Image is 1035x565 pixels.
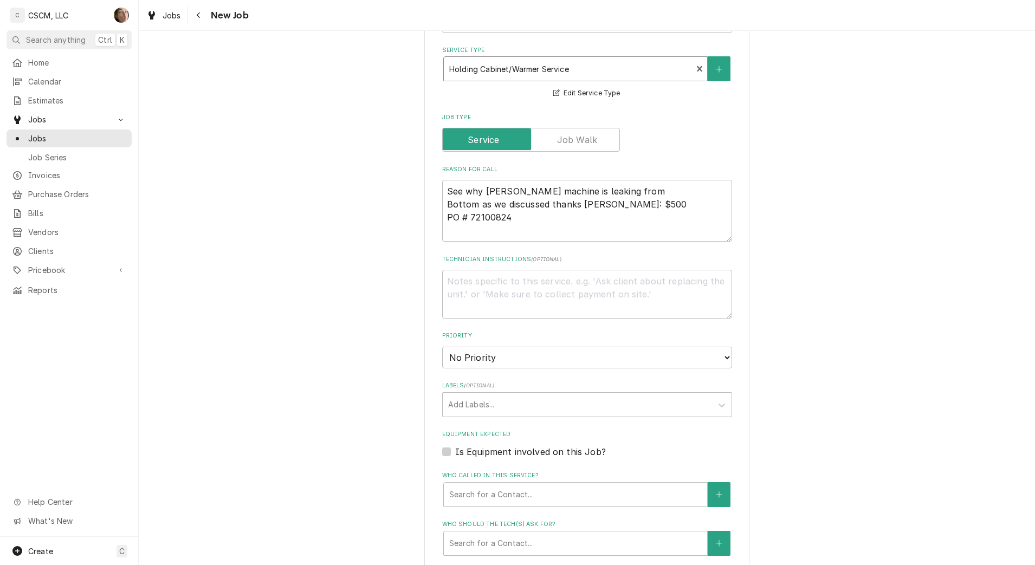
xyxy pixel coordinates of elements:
[7,185,132,203] a: Purchase Orders
[7,129,132,147] a: Jobs
[442,520,732,555] div: Who should the tech(s) ask for?
[28,170,126,181] span: Invoices
[442,46,732,55] label: Service Type
[552,87,622,100] button: Edit Service Type
[464,382,494,388] span: ( optional )
[28,226,126,238] span: Vendors
[442,430,732,439] label: Equipment Expected
[163,10,181,21] span: Jobs
[26,34,86,46] span: Search anything
[442,255,732,319] div: Technician Instructions
[28,152,126,163] span: Job Series
[28,95,126,106] span: Estimates
[442,381,732,417] div: Labels
[716,66,722,73] svg: Create New Service
[7,30,132,49] button: Search anythingCtrlK
[7,148,132,166] a: Job Series
[98,34,112,46] span: Ctrl
[7,111,132,128] a: Go to Jobs
[442,165,732,174] label: Reason For Call
[28,547,53,556] span: Create
[28,496,125,508] span: Help Center
[716,491,722,498] svg: Create New Contact
[7,223,132,241] a: Vendors
[28,76,126,87] span: Calendar
[28,207,126,219] span: Bills
[531,256,561,262] span: ( optional )
[120,34,125,46] span: K
[442,332,732,340] label: Priority
[28,284,126,296] span: Reports
[716,540,722,547] svg: Create New Contact
[28,133,126,144] span: Jobs
[28,10,68,21] div: CSCM, LLC
[708,56,730,81] button: Create New Service
[28,515,125,527] span: What's New
[28,189,126,200] span: Purchase Orders
[7,166,132,184] a: Invoices
[7,204,132,222] a: Bills
[442,165,732,242] div: Reason For Call
[142,7,185,24] a: Jobs
[442,471,732,480] label: Who called in this service?
[28,114,110,125] span: Jobs
[10,8,25,23] div: C
[28,57,126,68] span: Home
[7,261,132,279] a: Go to Pricebook
[442,471,732,506] div: Who called in this service?
[190,7,208,24] button: Navigate back
[708,482,730,507] button: Create New Contact
[119,545,125,557] span: C
[7,281,132,299] a: Reports
[28,245,126,257] span: Clients
[7,92,132,109] a: Estimates
[208,8,249,23] span: New Job
[455,445,606,458] label: Is Equipment involved on this Job?
[442,255,732,264] label: Technician Instructions
[7,242,132,260] a: Clients
[442,430,732,458] div: Equipment Expected
[442,520,732,529] label: Who should the tech(s) ask for?
[708,531,730,556] button: Create New Contact
[442,332,732,368] div: Priority
[442,46,732,100] div: Service Type
[442,113,732,122] label: Job Type
[114,8,129,23] div: Serra Heyen's Avatar
[7,512,132,530] a: Go to What's New
[442,113,732,152] div: Job Type
[7,54,132,72] a: Home
[442,381,732,390] label: Labels
[442,180,732,242] textarea: See why [PERSON_NAME] machine is leaking from Bottom as we discussed thanks [PERSON_NAME]: $500 P...
[114,8,129,23] div: SH
[28,264,110,276] span: Pricebook
[7,493,132,511] a: Go to Help Center
[7,73,132,90] a: Calendar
